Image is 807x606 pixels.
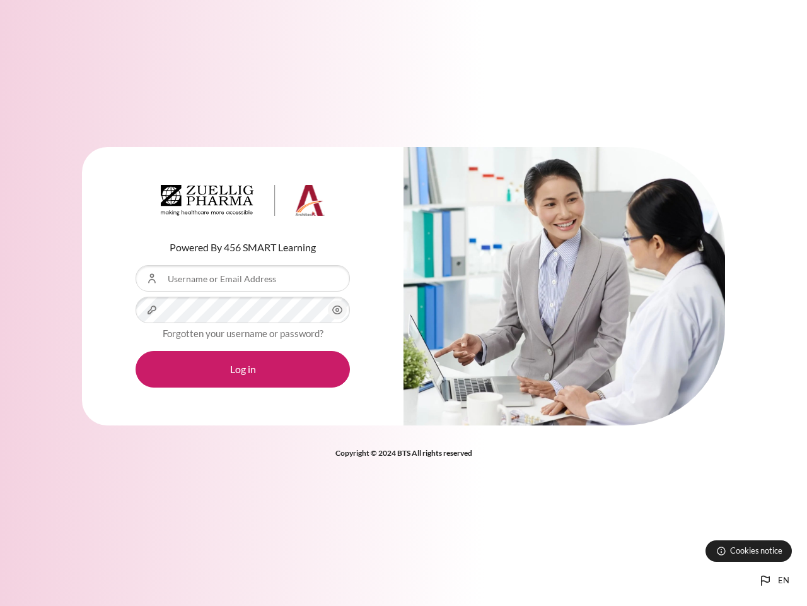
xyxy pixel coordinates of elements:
span: Cookies notice [730,545,782,557]
input: Username or Email Address [136,265,350,292]
span: en [778,574,789,587]
button: Cookies notice [705,540,792,562]
strong: Copyright © 2024 BTS All rights reserved [335,448,472,458]
img: Architeck [161,185,325,217]
p: Powered By 456 SMART Learning [136,240,350,255]
button: Languages [753,568,794,593]
a: Architeck [161,185,325,222]
a: Forgotten your username or password? [163,328,323,339]
button: Log in [136,351,350,388]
